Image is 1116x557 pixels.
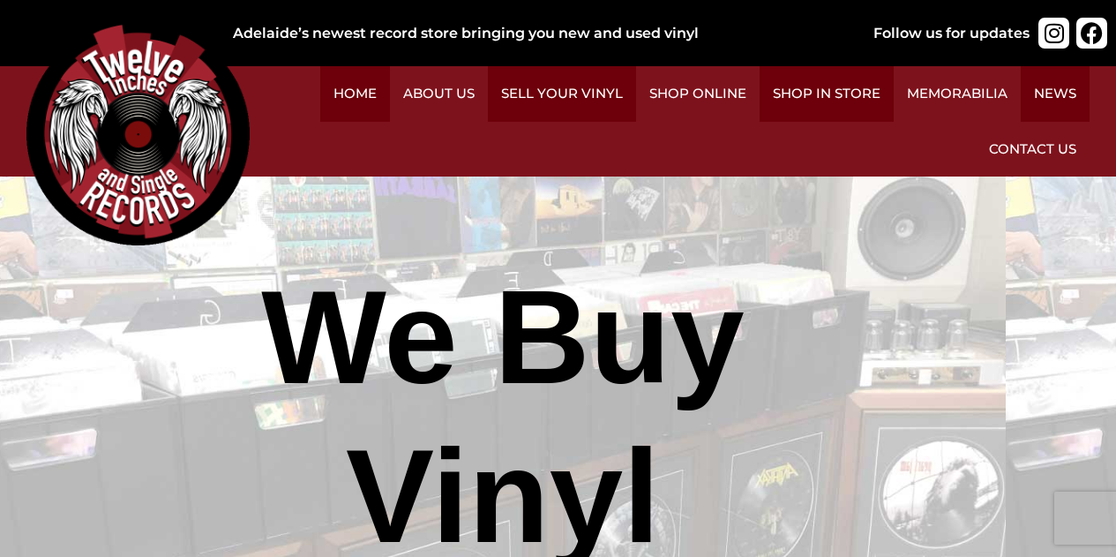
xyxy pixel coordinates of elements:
a: Memorabilia [894,66,1021,122]
div: Follow us for updates [873,23,1030,44]
a: News [1021,66,1090,122]
a: Sell Your Vinyl [488,66,636,122]
a: Shop in Store [760,66,894,122]
a: Shop Online [636,66,760,122]
a: Contact Us [976,122,1090,177]
a: Home [320,66,390,122]
a: About Us [390,66,488,122]
div: Adelaide’s newest record store bringing you new and used vinyl [233,23,853,44]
